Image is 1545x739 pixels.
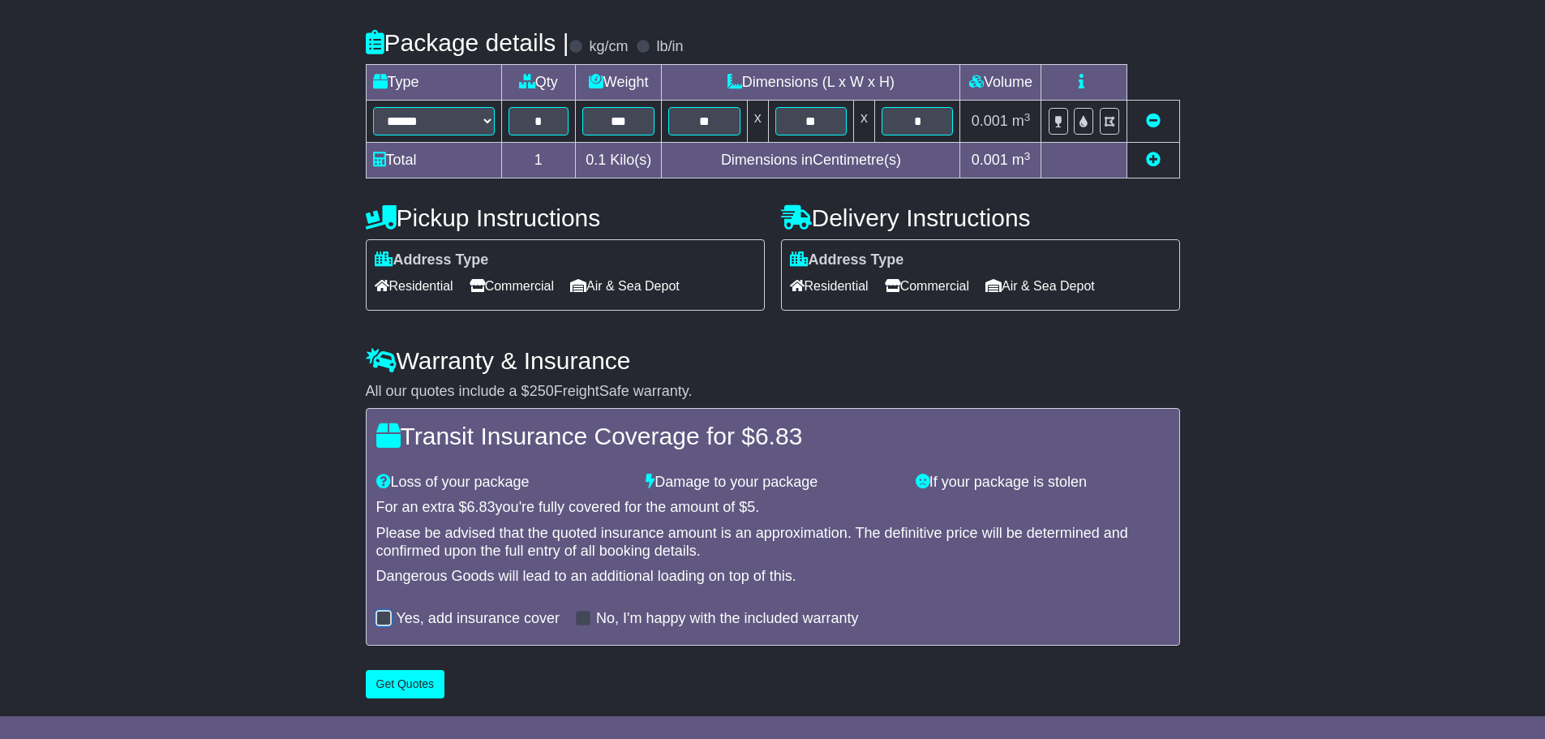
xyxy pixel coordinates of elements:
[790,251,904,269] label: Address Type
[366,204,765,231] h4: Pickup Instructions
[376,499,1169,517] div: For an extra $ you're fully covered for the amount of $ .
[1146,152,1161,168] a: Add new item
[960,65,1041,101] td: Volume
[586,152,606,168] span: 0.1
[366,347,1180,374] h4: Warranty & Insurance
[589,38,628,56] label: kg/cm
[375,251,489,269] label: Address Type
[570,273,680,299] span: Air & Sea Depot
[854,101,875,143] td: x
[366,65,501,101] td: Type
[467,499,496,515] span: 6.83
[375,273,453,299] span: Residential
[908,474,1178,492] div: If your package is stolen
[755,423,802,449] span: 6.83
[530,383,554,399] span: 250
[470,273,554,299] span: Commercial
[781,204,1180,231] h4: Delivery Instructions
[885,273,969,299] span: Commercial
[376,568,1169,586] div: Dangerous Goods will lead to an additional loading on top of this.
[366,29,569,56] h4: Package details |
[576,65,662,101] td: Weight
[972,152,1008,168] span: 0.001
[662,143,960,178] td: Dimensions in Centimetre(s)
[501,65,576,101] td: Qty
[366,670,445,698] button: Get Quotes
[376,423,1169,449] h4: Transit Insurance Coverage for $
[662,65,960,101] td: Dimensions (L x W x H)
[366,383,1180,401] div: All our quotes include a $ FreightSafe warranty.
[1012,113,1031,129] span: m
[747,101,768,143] td: x
[368,474,638,492] div: Loss of your package
[1146,113,1161,129] a: Remove this item
[972,113,1008,129] span: 0.001
[501,143,576,178] td: 1
[747,499,755,515] span: 5
[376,525,1169,560] div: Please be advised that the quoted insurance amount is an approximation. The definitive price will...
[656,38,683,56] label: lb/in
[596,610,859,628] label: No, I'm happy with the included warranty
[576,143,662,178] td: Kilo(s)
[1024,111,1031,123] sup: 3
[1012,152,1031,168] span: m
[366,143,501,178] td: Total
[637,474,908,492] div: Damage to your package
[985,273,1095,299] span: Air & Sea Depot
[1024,150,1031,162] sup: 3
[790,273,869,299] span: Residential
[397,610,560,628] label: Yes, add insurance cover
